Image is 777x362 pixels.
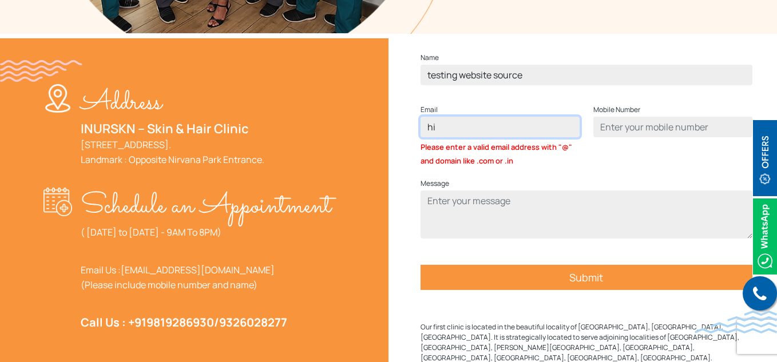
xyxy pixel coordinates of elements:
p: Address [81,84,264,121]
p: ( [DATE] to [DATE] - 9AM To 8PM) [81,225,331,240]
img: appointment-w [43,188,81,216]
label: Name [421,51,439,65]
label: Message [421,177,449,190]
input: Enter your mobile number [593,117,752,137]
a: 9819286930 [146,315,214,330]
img: Whatsappicon [753,198,777,275]
img: location-w [43,84,81,113]
input: Enter your name [421,65,752,85]
strong: Call Us : +91 / [81,315,287,330]
img: bluewave [695,311,777,333]
label: Email [421,103,438,117]
input: Enter email address [421,117,580,137]
input: Submit [421,265,752,290]
a: [STREET_ADDRESS].Landmark : Opposite Nirvana Park Entrance. [81,138,264,166]
a: INURSKN – Skin & Hair Clinic [81,120,249,137]
label: Mobile Number [593,103,640,117]
a: Whatsappicon [753,229,777,241]
p: Email Us : (Please include mobile number and name) [81,262,331,292]
img: offerBt [753,120,777,196]
p: Schedule an Appointment [81,188,331,225]
img: up-blue-arrow.svg [754,342,763,351]
form: Contact form [421,51,752,313]
a: 9326028277 [219,315,287,330]
a: [EMAIL_ADDRESS][DOMAIN_NAME] [121,264,275,276]
span: Please enter a valid email address with "@" and domain like .com or .in [421,140,580,168]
